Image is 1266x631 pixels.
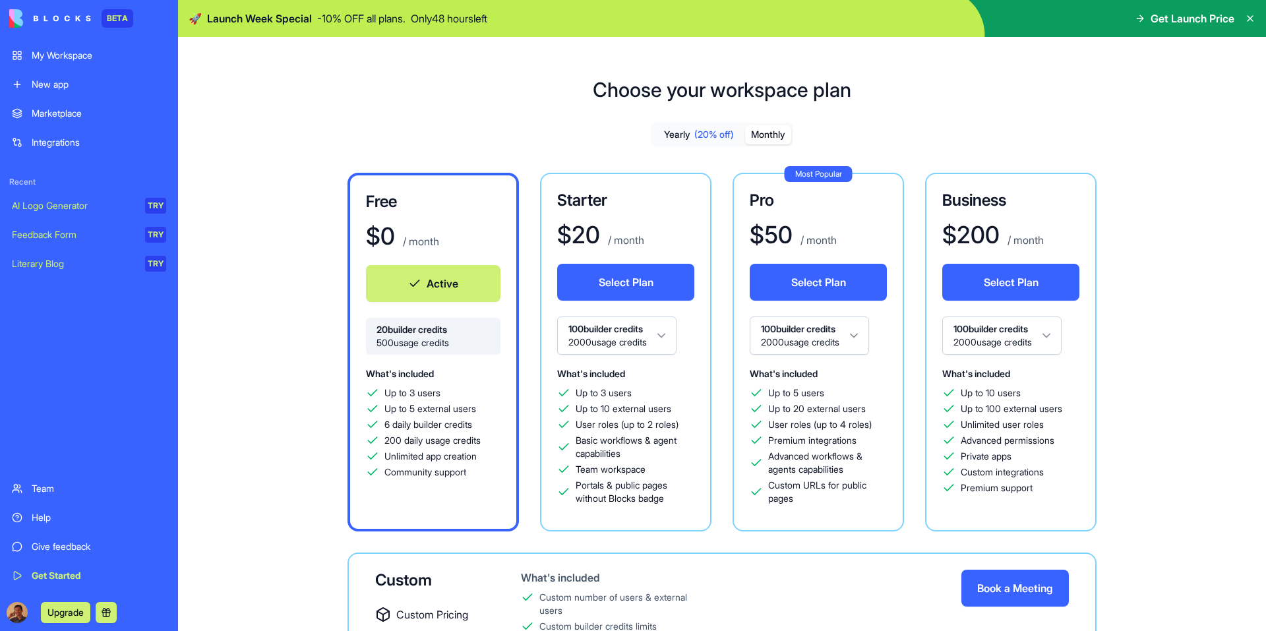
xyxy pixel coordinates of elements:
p: - 10 % OFF all plans. [317,11,406,26]
div: AI Logo Generator [12,199,136,212]
span: Up to 5 external users [384,402,476,415]
span: Custom URLs for public pages [768,479,887,505]
img: logo [9,9,91,28]
a: Give feedback [4,533,174,560]
button: Book a Meeting [961,570,1069,607]
span: Up to 5 users [768,386,824,400]
div: TRY [145,198,166,214]
span: Up to 100 external users [961,402,1062,415]
div: Help [32,511,166,524]
a: AI Logo GeneratorTRY [4,193,174,219]
p: Only 48 hours left [411,11,487,26]
span: Private apps [961,450,1011,463]
p: / month [605,232,644,248]
h3: Pro [750,190,887,211]
a: Team [4,475,174,502]
div: Team [32,482,166,495]
span: What's included [942,368,1010,379]
span: Recent [4,177,174,187]
span: 200 daily usage credits [384,434,481,447]
h3: Starter [557,190,694,211]
div: Custom [375,570,479,591]
span: Premium integrations [768,434,857,447]
div: BETA [102,9,133,28]
div: Most Popular [785,166,853,182]
span: What's included [750,368,818,379]
span: Up to 3 users [576,386,632,400]
span: Up to 10 users [961,386,1021,400]
a: New app [4,71,174,98]
span: What's included [366,368,434,379]
h1: $ 20 [557,222,600,248]
span: 6 daily builder credits [384,418,472,431]
span: Portals & public pages without Blocks badge [576,479,694,505]
div: What's included [521,570,705,586]
img: ACg8ocI8xLNU00FJhk7UseOGXIyukL3zi9aVKT2e9Tn8qIl4fPxiE9__kA=s96-c [7,602,28,623]
span: Up to 3 users [384,386,440,400]
a: My Workspace [4,42,174,69]
span: Community support [384,466,466,479]
span: Custom integrations [961,466,1044,479]
div: TRY [145,256,166,272]
div: Feedback Form [12,228,136,241]
span: Custom Pricing [396,607,468,622]
h1: $ 50 [750,222,793,248]
p: / month [1005,232,1044,248]
a: BETA [9,9,133,28]
span: Unlimited app creation [384,450,477,463]
span: User roles (up to 4 roles) [768,418,872,431]
p: / month [798,232,837,248]
span: User roles (up to 2 roles) [576,418,678,431]
div: TRY [145,227,166,243]
div: Literary Blog [12,257,136,270]
span: Premium support [961,481,1033,495]
div: My Workspace [32,49,166,62]
button: Select Plan [942,264,1079,301]
span: Unlimited user roles [961,418,1044,431]
h3: Free [366,191,500,212]
div: Custom number of users & external users [539,591,705,617]
a: Help [4,504,174,531]
a: Upgrade [41,605,90,618]
div: Integrations [32,136,166,149]
span: Up to 10 external users [576,402,671,415]
div: Get Started [32,569,166,582]
button: Active [366,265,500,302]
button: Select Plan [750,264,887,301]
a: Feedback FormTRY [4,222,174,248]
span: Launch Week Special [207,11,312,26]
button: Monthly [745,125,791,144]
a: Literary BlogTRY [4,251,174,277]
span: What's included [557,368,625,379]
h1: $ 0 [366,223,395,249]
span: 🚀 [189,11,202,26]
span: Up to 20 external users [768,402,866,415]
h3: Business [942,190,1079,211]
button: Upgrade [41,602,90,623]
h1: Choose your workspace plan [593,78,851,102]
div: Marketplace [32,107,166,120]
a: Integrations [4,129,174,156]
div: Give feedback [32,540,166,553]
span: Team workspace [576,463,646,476]
p: / month [400,233,439,249]
div: New app [32,78,166,91]
a: Get Started [4,562,174,589]
button: Select Plan [557,264,694,301]
span: Basic workflows & agent capabilities [576,434,694,460]
a: Marketplace [4,100,174,127]
span: 500 usage credits [377,336,490,349]
span: (20% off) [694,128,734,141]
span: Advanced permissions [961,434,1054,447]
button: Yearly [653,125,745,144]
h1: $ 200 [942,222,1000,248]
span: 20 builder credits [377,323,490,336]
span: Advanced workflows & agents capabilities [768,450,887,476]
span: Get Launch Price [1151,11,1234,26]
